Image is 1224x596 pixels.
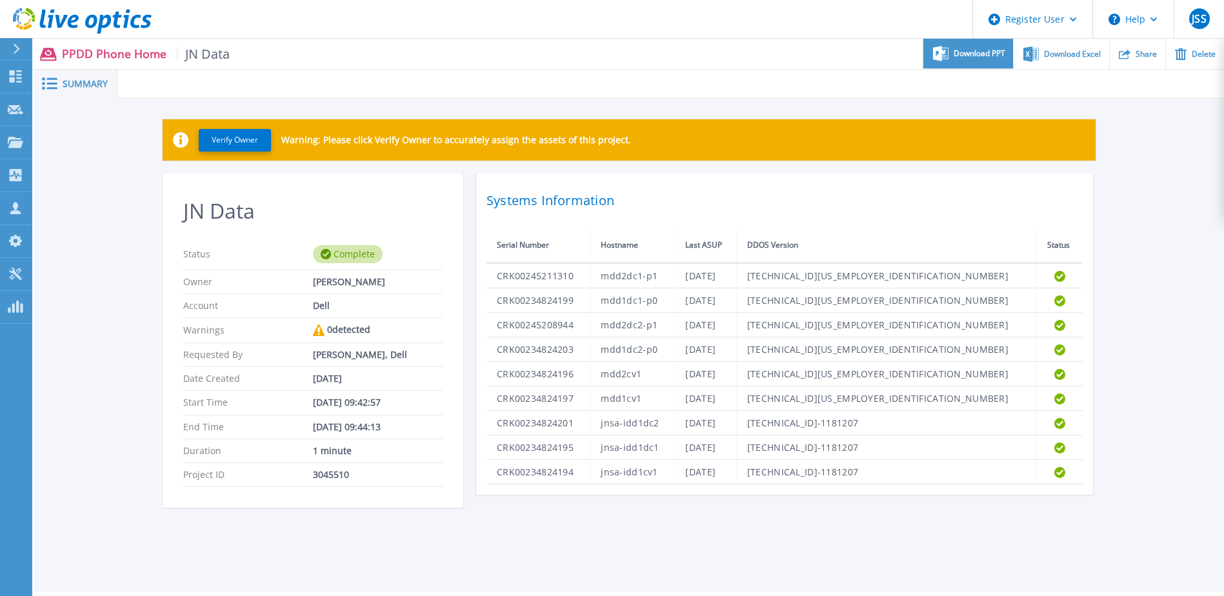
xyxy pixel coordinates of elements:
[590,263,675,288] td: mdd2dc1-p1
[487,435,590,460] td: CRK00234824195
[590,288,675,313] td: mdd1dc1-p0
[675,313,737,337] td: [DATE]
[183,301,313,311] p: Account
[183,277,313,287] p: Owner
[736,411,1036,435] td: [TECHNICAL_ID]-1181207
[487,189,1083,212] h2: Systems Information
[313,350,443,360] div: [PERSON_NAME], Dell
[954,50,1005,57] span: Download PPT
[487,362,590,386] td: CRK00234824196
[183,199,443,223] h2: JN Data
[487,411,590,435] td: CRK00234824201
[675,288,737,313] td: [DATE]
[183,245,313,263] p: Status
[675,435,737,460] td: [DATE]
[487,228,590,263] th: Serial Number
[736,263,1036,288] td: [TECHNICAL_ID][US_EMPLOYER_IDENTIFICATION_NUMBER]
[313,422,443,432] div: [DATE] 09:44:13
[183,422,313,432] p: End Time
[736,288,1036,313] td: [TECHNICAL_ID][US_EMPLOYER_IDENTIFICATION_NUMBER]
[675,411,737,435] td: [DATE]
[736,313,1036,337] td: [TECHNICAL_ID][US_EMPLOYER_IDENTIFICATION_NUMBER]
[313,397,443,408] div: [DATE] 09:42:57
[183,446,313,456] p: Duration
[1044,50,1101,58] span: Download Excel
[590,362,675,386] td: mdd2cv1
[487,460,590,484] td: CRK00234824194
[590,228,675,263] th: Hostname
[313,373,443,384] div: [DATE]
[590,386,675,411] td: mdd1cv1
[675,362,737,386] td: [DATE]
[590,435,675,460] td: jnsa-idd1dc1
[487,313,590,337] td: CRK00245208944
[183,373,313,384] p: Date Created
[313,301,443,311] div: Dell
[736,435,1036,460] td: [TECHNICAL_ID]-1181207
[62,46,230,61] p: PPDD Phone Home
[487,263,590,288] td: CRK00245211310
[590,460,675,484] td: jnsa-idd1cv1
[313,324,443,336] div: 0 detected
[675,337,737,362] td: [DATE]
[487,288,590,313] td: CRK00234824199
[736,228,1036,263] th: DDOS Version
[63,79,108,88] span: Summary
[736,386,1036,411] td: [TECHNICAL_ID][US_EMPLOYER_IDENTIFICATION_NUMBER]
[675,228,737,263] th: Last ASUP
[177,46,230,61] span: JN Data
[183,324,313,336] p: Warnings
[183,397,313,408] p: Start Time
[736,362,1036,386] td: [TECHNICAL_ID][US_EMPLOYER_IDENTIFICATION_NUMBER]
[675,263,737,288] td: [DATE]
[487,386,590,411] td: CRK00234824197
[590,337,675,362] td: mdd1dc2-p0
[183,470,313,480] p: Project ID
[313,446,443,456] div: 1 minute
[736,460,1036,484] td: [TECHNICAL_ID]-1181207
[736,337,1036,362] td: [TECHNICAL_ID][US_EMPLOYER_IDENTIFICATION_NUMBER]
[590,411,675,435] td: jnsa-idd1dc2
[675,460,737,484] td: [DATE]
[281,135,631,145] p: Warning: Please click Verify Owner to accurately assign the assets of this project.
[313,277,443,287] div: [PERSON_NAME]
[313,245,383,263] div: Complete
[487,337,590,362] td: CRK00234824203
[1192,14,1206,24] span: JSS
[590,313,675,337] td: mdd2dc2-p1
[1036,228,1083,263] th: Status
[313,470,443,480] div: 3045510
[1136,50,1157,58] span: Share
[1192,50,1216,58] span: Delete
[199,129,271,152] button: Verify Owner
[183,350,313,360] p: Requested By
[675,386,737,411] td: [DATE]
